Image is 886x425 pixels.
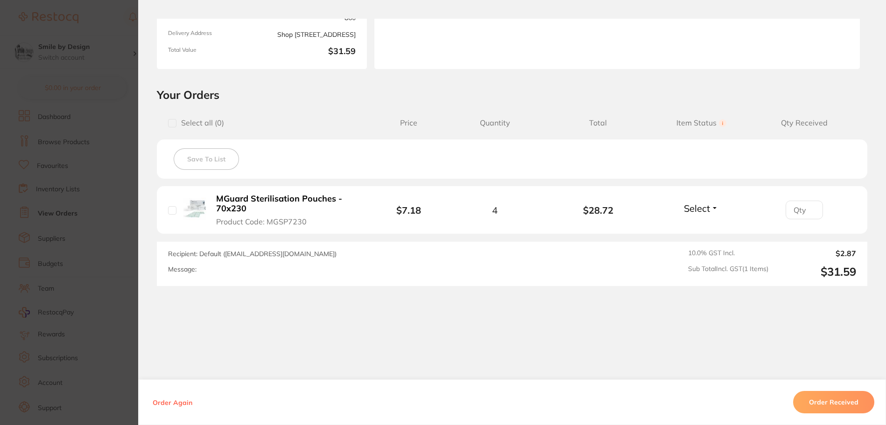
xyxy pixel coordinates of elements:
button: Save To List [174,148,239,170]
label: Message: [168,265,197,273]
button: Select [681,202,721,214]
output: $2.87 [776,249,856,258]
img: MGuard Sterilisation Pouches - 70x230 [183,198,206,221]
span: Sub Total Incl. GST ( 1 Items) [688,265,768,279]
span: Quantity [443,118,547,127]
span: Shop [STREET_ADDRESS] [266,30,356,39]
span: Total [547,118,650,127]
b: MGuard Sterilisation Pouches - 70x230 [216,194,358,213]
b: $28.72 [547,205,650,216]
button: Order Again [150,398,195,406]
span: Product Code: MGSP7230 [216,217,307,226]
input: Qty [786,201,823,219]
span: Delivery Address [168,30,258,39]
span: 4 [492,205,498,216]
button: Order Received [793,391,874,413]
h2: Your Orders [157,88,867,102]
output: $31.59 [776,265,856,279]
span: Recipient: Default ( [EMAIL_ADDRESS][DOMAIN_NAME] ) [168,250,337,258]
b: $7.18 [396,204,421,216]
span: 10.0 % GST Incl. [688,249,768,258]
button: MGuard Sterilisation Pouches - 70x230 Product Code: MGSP7230 [213,194,361,226]
span: Item Status [650,118,753,127]
span: Select [684,202,710,214]
span: Qty Received [753,118,856,127]
span: Price [374,118,443,127]
span: Total Value [168,47,258,58]
span: Select all ( 0 ) [176,118,224,127]
b: $31.59 [266,47,356,58]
